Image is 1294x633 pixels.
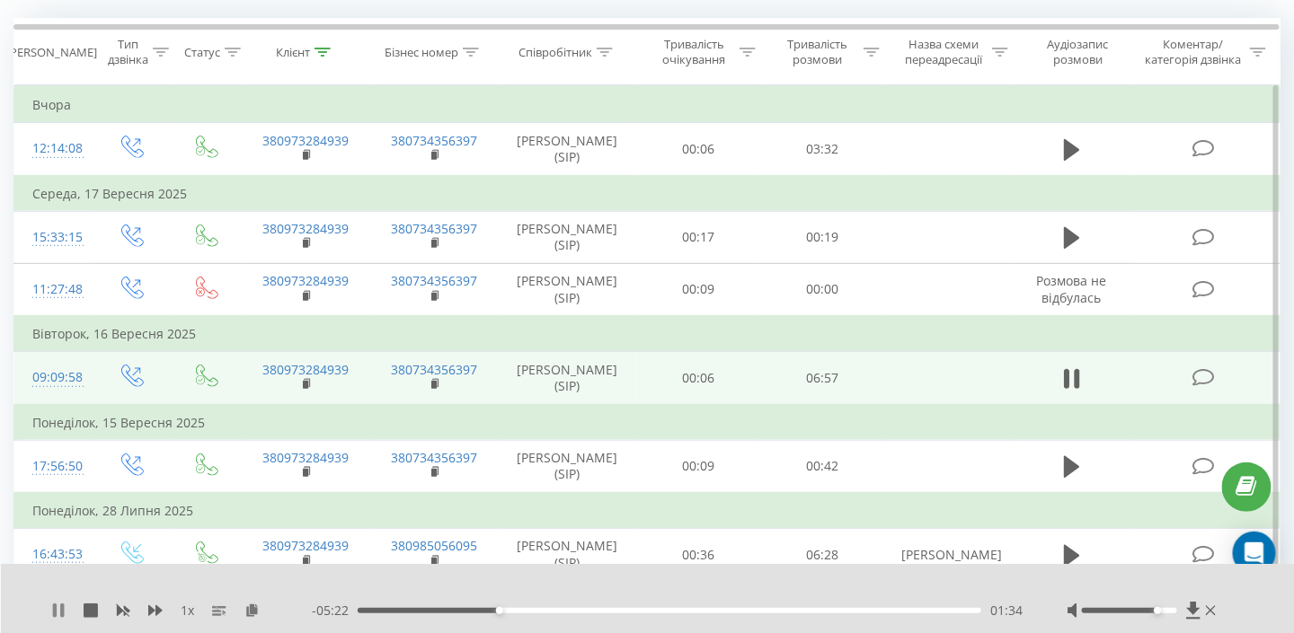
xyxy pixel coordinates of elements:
[391,537,477,554] a: 380985056095
[499,211,637,263] td: [PERSON_NAME] (SIP)
[32,537,75,572] div: 16:43:53
[312,602,358,620] span: - 05:22
[637,529,761,582] td: 00:36
[499,440,637,493] td: [PERSON_NAME] (SIP)
[1233,532,1276,575] div: Open Intercom Messenger
[1029,37,1127,67] div: Аудіозапис розмови
[499,123,637,176] td: [PERSON_NAME] (SIP)
[14,87,1281,123] td: Вчора
[32,272,75,307] div: 11:27:48
[499,529,637,582] td: [PERSON_NAME] (SIP)
[385,45,458,60] div: Бізнес номер
[184,45,220,60] div: Статус
[637,123,761,176] td: 00:06
[900,37,988,67] div: Назва схеми переадресації
[14,493,1281,529] td: Понеділок, 28 Липня 2025
[499,352,637,405] td: [PERSON_NAME] (SIP)
[262,537,349,554] a: 380973284939
[637,211,761,263] td: 00:17
[1037,272,1107,305] span: Розмова не відбулась
[262,449,349,466] a: 380973284939
[653,37,736,67] div: Тривалість очікування
[496,607,503,614] div: Accessibility label
[32,360,75,395] div: 09:09:58
[181,602,194,620] span: 1 x
[990,602,1023,620] span: 01:34
[637,352,761,405] td: 00:06
[884,529,1013,582] td: [PERSON_NAME]
[108,37,148,67] div: Тип дзвінка
[776,37,859,67] div: Тривалість розмови
[391,272,477,289] a: 380734356397
[262,272,349,289] a: 380973284939
[391,220,477,237] a: 380734356397
[32,449,75,484] div: 17:56:50
[760,211,884,263] td: 00:19
[518,45,592,60] div: Співробітник
[14,316,1281,352] td: Вівторок, 16 Вересня 2025
[262,220,349,237] a: 380973284939
[760,123,884,176] td: 03:32
[262,361,349,378] a: 380973284939
[760,440,884,493] td: 00:42
[760,263,884,316] td: 00:00
[6,45,97,60] div: [PERSON_NAME]
[637,440,761,493] td: 00:09
[14,176,1281,212] td: Середа, 17 Вересня 2025
[637,263,761,316] td: 00:09
[32,131,75,166] div: 12:14:08
[760,529,884,582] td: 06:28
[14,405,1281,441] td: Понеділок, 15 Вересня 2025
[391,132,477,149] a: 380734356397
[760,352,884,405] td: 06:57
[276,45,310,60] div: Клієнт
[262,132,349,149] a: 380973284939
[1140,37,1245,67] div: Коментар/категорія дзвінка
[499,263,637,316] td: [PERSON_NAME] (SIP)
[391,449,477,466] a: 380734356397
[1155,607,1162,614] div: Accessibility label
[391,361,477,378] a: 380734356397
[32,220,75,255] div: 15:33:15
